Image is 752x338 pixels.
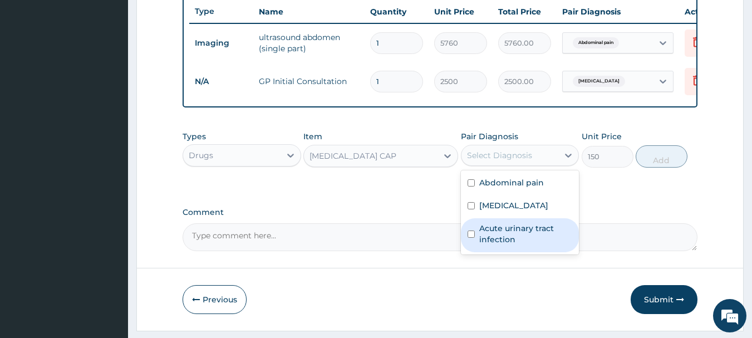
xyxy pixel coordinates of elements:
[253,26,365,60] td: ultrasound abdomen (single part)
[479,177,544,188] label: Abdominal pain
[189,150,213,161] div: Drugs
[582,131,622,142] label: Unit Price
[636,145,687,168] button: Add
[189,33,253,53] td: Imaging
[6,222,212,261] textarea: Type your message and hit 'Enter'
[183,208,698,217] label: Comment
[303,131,322,142] label: Item
[493,1,557,23] th: Total Price
[479,223,573,245] label: Acute urinary tract infection
[365,1,429,23] th: Quantity
[253,70,365,92] td: GP Initial Consultation
[253,1,365,23] th: Name
[467,150,532,161] div: Select Diagnosis
[461,131,518,142] label: Pair Diagnosis
[631,285,697,314] button: Submit
[573,76,625,87] span: [MEDICAL_DATA]
[557,1,679,23] th: Pair Diagnosis
[189,1,253,22] th: Type
[429,1,493,23] th: Unit Price
[479,200,548,211] label: [MEDICAL_DATA]
[58,62,187,77] div: Chat with us now
[65,99,154,212] span: We're online!
[189,71,253,92] td: N/A
[573,37,619,48] span: Abdominal pain
[21,56,45,84] img: d_794563401_company_1708531726252_794563401
[309,150,396,161] div: [MEDICAL_DATA] CAP
[183,285,247,314] button: Previous
[183,132,206,141] label: Types
[183,6,209,32] div: Minimize live chat window
[679,1,735,23] th: Actions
